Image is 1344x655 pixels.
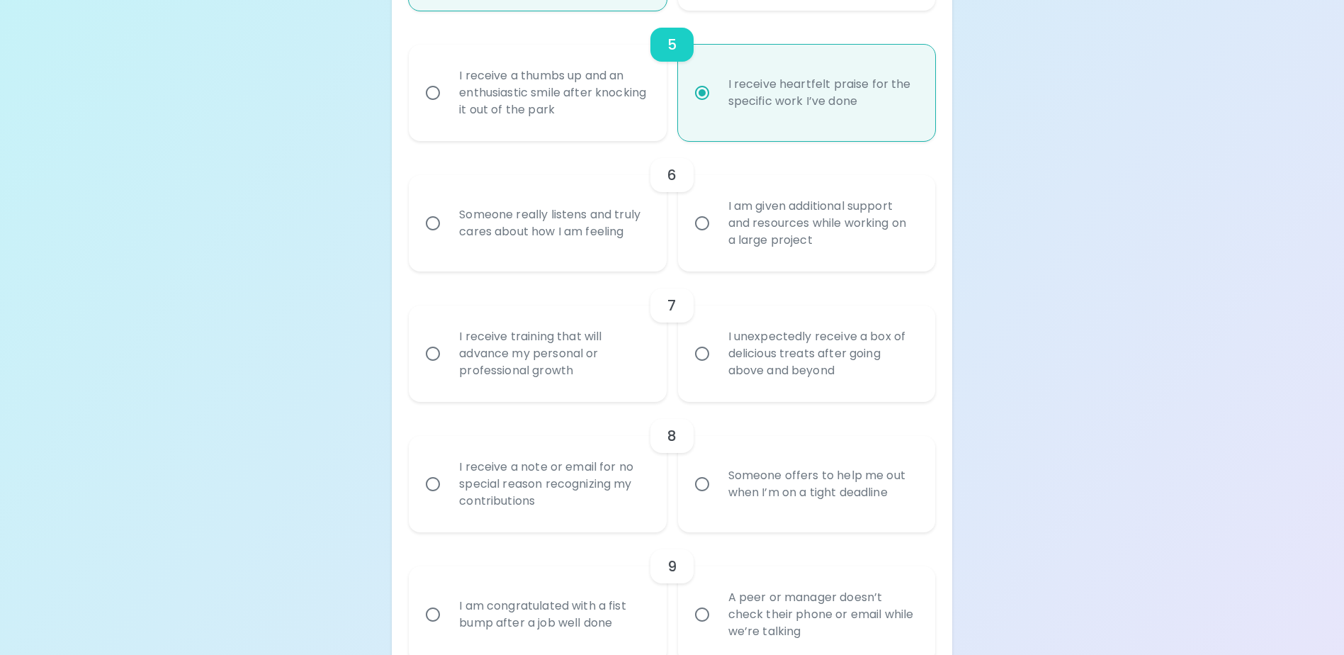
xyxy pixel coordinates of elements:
[448,311,658,396] div: I receive training that will advance my personal or professional growth
[717,311,927,396] div: I unexpectedly receive a box of delicious treats after going above and beyond
[448,581,658,649] div: I am congratulated with a fist bump after a job well done
[717,450,927,518] div: Someone offers to help me out when I’m on a tight deadline
[409,11,934,141] div: choice-group-check
[667,294,676,317] h6: 7
[667,33,677,56] h6: 5
[409,271,934,402] div: choice-group-check
[448,189,658,257] div: Someone really listens and truly cares about how I am feeling
[717,59,927,127] div: I receive heartfelt praise for the specific work I’ve done
[667,425,677,447] h6: 8
[448,442,658,527] div: I receive a note or email for no special reason recognizing my contributions
[448,50,658,135] div: I receive a thumbs up and an enthusiastic smile after knocking it out of the park
[409,402,934,532] div: choice-group-check
[409,141,934,271] div: choice-group-check
[667,555,677,578] h6: 9
[717,181,927,266] div: I am given additional support and resources while working on a large project
[667,164,677,186] h6: 6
